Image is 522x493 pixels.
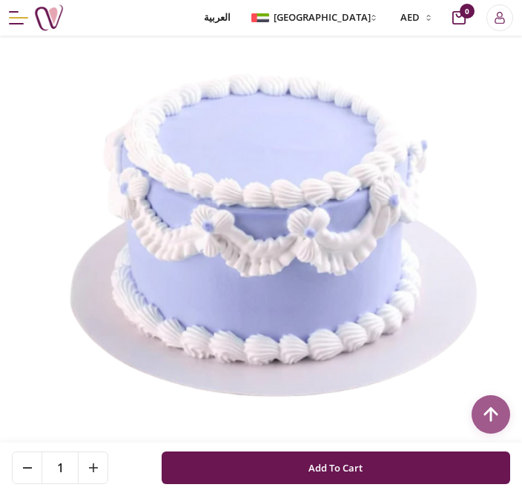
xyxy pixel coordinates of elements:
span: [GEOGRAPHIC_DATA] [274,10,371,25]
span: Add To Cart [308,456,363,480]
span: AED [400,10,420,25]
span: العربية [204,10,231,25]
button: cart-button [452,11,466,24]
span: 0 [460,4,475,19]
img: Nigwa-uae-gifts [34,3,64,33]
button: Login [486,4,513,31]
span: 1 [42,452,78,483]
button: [GEOGRAPHIC_DATA] [248,10,383,25]
img: Arabic_dztd3n.png [251,13,269,22]
button: Scroll to top [472,395,510,434]
button: Add To Cart [162,451,510,484]
button: AED [391,10,437,25]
